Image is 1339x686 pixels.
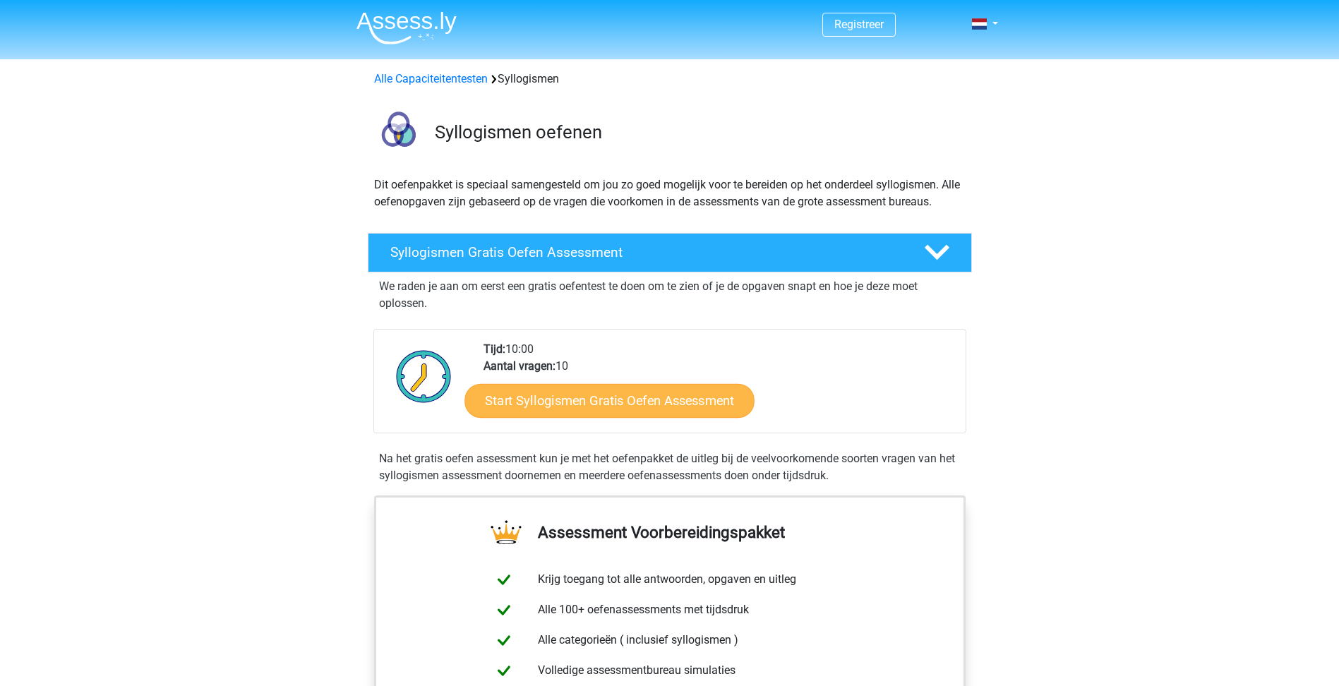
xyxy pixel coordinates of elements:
a: Syllogismen Gratis Oefen Assessment [362,233,978,272]
a: Alle Capaciteitentesten [374,72,488,85]
img: Klok [388,341,460,411]
img: syllogismen [368,104,428,164]
b: Tijd: [484,342,505,356]
a: Registreer [834,18,884,31]
div: 10:00 10 [473,341,965,433]
a: Start Syllogismen Gratis Oefen Assessment [464,383,755,417]
img: Assessly [356,11,457,44]
p: Dit oefenpakket is speciaal samengesteld om jou zo goed mogelijk voor te bereiden op het onderdee... [374,176,966,210]
b: Aantal vragen: [484,359,556,373]
div: Na het gratis oefen assessment kun je met het oefenpakket de uitleg bij de veelvoorkomende soorte... [373,450,966,484]
div: Syllogismen [368,71,971,88]
h3: Syllogismen oefenen [435,121,961,143]
p: We raden je aan om eerst een gratis oefentest te doen om te zien of je de opgaven snapt en hoe je... [379,278,961,312]
h4: Syllogismen Gratis Oefen Assessment [390,244,901,260]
